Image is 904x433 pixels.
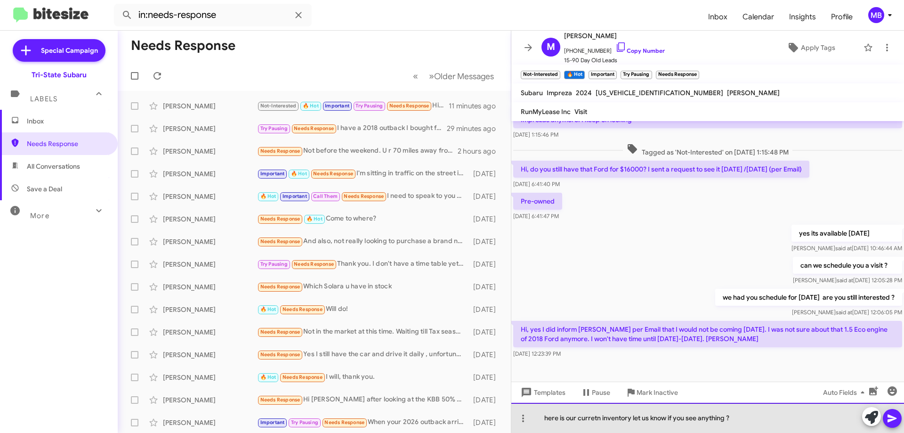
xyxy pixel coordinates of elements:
div: [DATE] [468,237,503,246]
button: Previous [407,66,424,86]
small: Needs Response [656,71,699,79]
div: [DATE] [468,327,503,337]
div: [DATE] [468,350,503,359]
span: Important [282,193,307,199]
span: 🔥 Hot [260,374,276,380]
span: Visit [574,107,587,116]
div: [PERSON_NAME] [163,350,257,359]
div: Which Solara u have in stock [257,281,468,292]
span: Needs Response [389,103,429,109]
span: [DATE] 6:41:40 PM [513,180,560,188]
span: [DATE] 1:15:46 PM [513,131,558,138]
span: Tagged as 'Not-Interested' on [DATE] 1:15:48 PM [623,143,792,157]
div: [PERSON_NAME] [163,192,257,201]
span: 🔥 Hot [260,193,276,199]
span: [PERSON_NAME] [DATE] 12:05:28 PM [793,277,902,284]
span: said at [836,309,852,316]
div: [PERSON_NAME] [163,373,257,382]
div: [DATE] [468,395,503,405]
small: 🔥 Hot [564,71,584,79]
span: Older Messages [434,71,494,82]
span: Important [260,171,285,177]
span: Auto Fields [823,384,868,401]
span: [PHONE_NUMBER] [564,41,665,56]
button: Pause [573,384,618,401]
span: Subaru [521,89,543,97]
div: [PERSON_NAME] [163,169,257,179]
span: [PERSON_NAME] [564,30,665,41]
div: [DATE] [468,373,503,382]
span: Try Pausing [260,261,288,267]
span: said at [835,245,852,252]
div: here is our curretn inventory let us know if you see anything ? [511,403,904,433]
div: 11 minutes ago [449,101,503,111]
p: yes its available [DATE] [791,225,902,242]
span: [PERSON_NAME] [DATE] 10:46:44 AM [791,245,902,252]
div: [DATE] [468,260,503,269]
button: Mark Inactive [618,384,686,401]
span: Important [260,419,285,425]
span: » [429,70,434,82]
span: [DATE] 6:41:47 PM [513,212,559,220]
button: Apply Tags [762,39,859,56]
p: Hi, yes I did inform [PERSON_NAME] per Email that I would not be coming [DATE]. I was not sure ab... [513,321,902,347]
span: « [413,70,418,82]
div: [DATE] [468,214,503,224]
div: [PERSON_NAME] [163,101,257,111]
h1: Needs Response [131,38,235,53]
div: MB [868,7,884,23]
div: Hi [PERSON_NAME] after looking at the KBB 50% discount offer I am not interested in selling it. I... [257,394,468,405]
div: I will, thank you. [257,372,468,383]
small: Important [589,71,617,79]
span: All Conversations [27,162,80,171]
span: Needs Response [282,374,323,380]
p: Hi, do you still have that Ford for $16000? I sent a request to see it [DATE] /[DATE] (per Email) [513,161,809,178]
div: [PERSON_NAME] [163,147,257,156]
span: Try Pausing [355,103,383,109]
div: When your 2026 outback arrives for me to test drive [257,417,468,428]
span: [PERSON_NAME] [DATE] 12:06:05 PM [792,309,902,316]
span: 🔥 Hot [307,216,323,222]
span: Needs Response [313,171,353,177]
small: Not-Interested [521,71,560,79]
div: And also, not really looking to purchase a brand new vehicle, I'm looking for a used, with reason... [257,236,468,247]
span: 2024 [576,89,592,97]
small: Try Pausing [621,71,652,79]
div: 2 hours ago [458,147,503,156]
span: 🔥 Hot [303,103,319,109]
div: I have a 2018 outback I bought from you [DATE] would like to trade. In excellent condition. [257,123,447,134]
span: Inbox [27,116,107,126]
span: Needs Response [260,216,300,222]
div: Not before the weekend. U r 70 miles away from me [257,146,458,156]
a: Calendar [735,3,782,31]
span: Needs Response [260,238,300,245]
span: Not-Interested [260,103,297,109]
span: Needs Response [282,306,323,312]
div: [PERSON_NAME] [163,237,257,246]
div: [DATE] [468,282,503,292]
span: Needs Response [260,284,300,290]
button: Templates [511,384,573,401]
span: Needs Response [260,397,300,403]
span: Needs Response [344,193,384,199]
button: Auto Fields [815,384,876,401]
span: Insights [782,3,823,31]
div: [PERSON_NAME] [163,260,257,269]
div: Hi, yes I did inform [PERSON_NAME] per Email that I would not be coming [DATE]. I was not sure ab... [257,100,449,111]
span: Needs Response [260,329,300,335]
div: [DATE] [468,192,503,201]
div: [PERSON_NAME] [163,305,257,314]
a: Profile [823,3,860,31]
input: Search [114,4,312,26]
span: 🔥 Hot [291,171,307,177]
span: [PERSON_NAME] [727,89,780,97]
p: Pre-owned [513,193,562,210]
span: Needs Response [324,419,364,425]
span: Needs Response [27,139,107,148]
div: Thank you. I don't have a time table yet. I will get back with you as soon as possible. [257,259,468,270]
span: 15-90 Day Old Leads [564,56,665,65]
span: Mark Inactive [637,384,678,401]
button: Next [423,66,500,86]
div: Come to where? [257,213,468,224]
